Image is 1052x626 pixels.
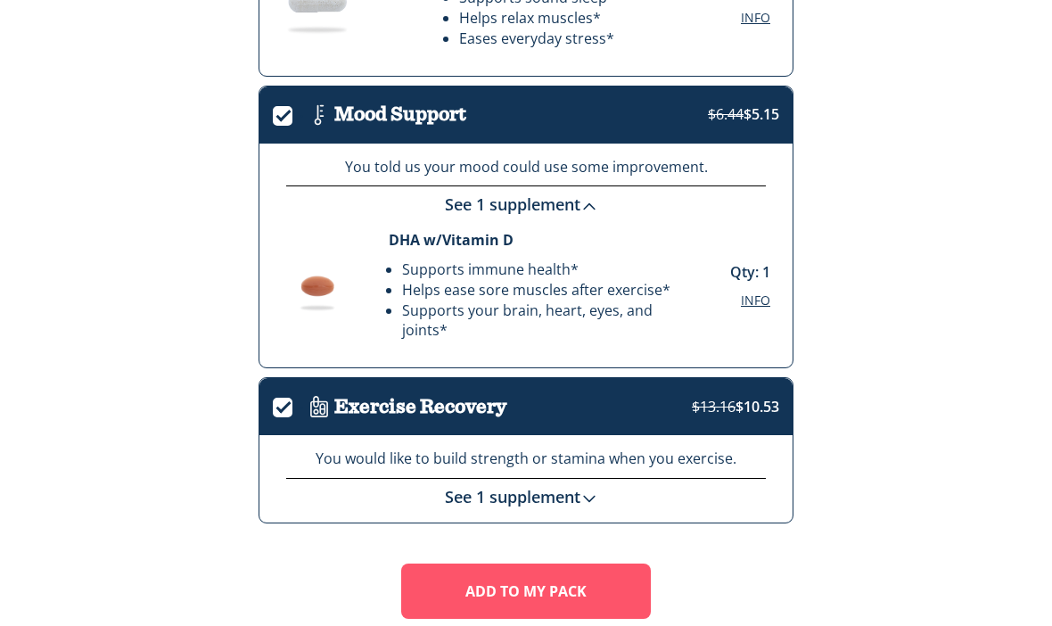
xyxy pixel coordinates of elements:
a: See 1 supplement [445,194,607,215]
span: Info [741,292,770,309]
li: Helps ease sore muscles after exercise* [402,280,678,301]
li: Helps relax muscles* [459,8,615,29]
span: Info [741,9,770,26]
strong: DHA w/Vitamin D [389,230,514,250]
h3: Exercise Recovery [334,396,506,418]
p: You told us your mood could use some improvement. [286,157,766,177]
img: Icon [304,100,334,130]
button: Info [741,292,770,309]
span: $5.15 [708,104,779,124]
img: down-chevron.svg [580,198,598,216]
li: Eases everyday stress* [459,29,615,49]
li: Supports your brain, heart, eyes, and joints* [402,301,678,342]
a: See 1 supplement [445,486,607,507]
strike: $6.44 [708,104,744,124]
p: Qty: 1 [730,262,770,283]
label: . [273,394,304,415]
button: Add To MY Pack [401,564,651,619]
img: down-chevron.svg [580,490,598,507]
li: Supports immune health* [402,259,678,280]
label: . [273,103,304,123]
strike: $13.16 [692,397,736,416]
h3: Mood Support [334,103,466,126]
span: $10.53 [692,397,779,416]
img: Icon [304,391,334,422]
p: You would like to build strength or stamina when you exercise. [286,449,766,469]
button: Info [741,9,770,27]
img: Supplement Image [273,256,362,316]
